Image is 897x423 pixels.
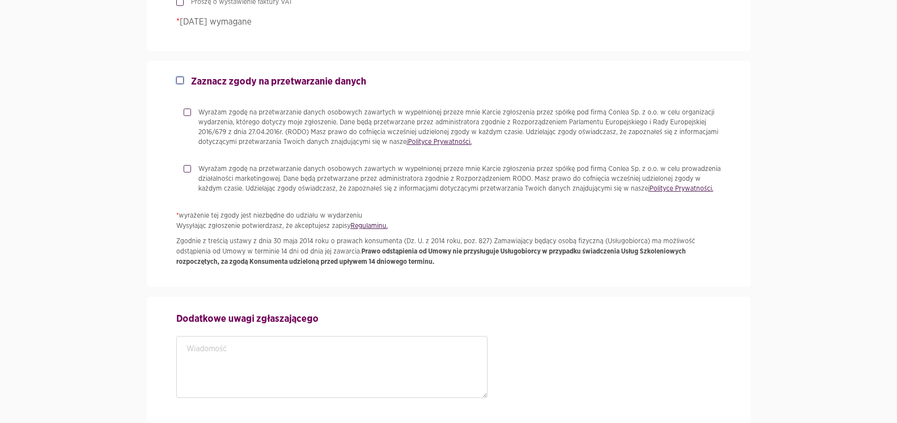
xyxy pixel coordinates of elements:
[408,139,472,145] a: Polityce Prywatności.
[351,223,388,229] a: Regulaminu.
[650,185,713,192] a: Polityce Prywatności.
[191,77,366,86] strong: Zaznacz zgody na przetwarzanie danych
[176,236,721,267] p: Zgodnie z treścią ustawy z dnia 30 maja 2014 roku o prawach konsumenta (Dz. U. z 2014 roku, poz. ...
[198,108,721,147] p: Wyrażam zgodę na przetwarzanie danych osobowych zawartych w wypełnionej przeze mnie Karcie zgłosz...
[176,223,388,229] span: Wysyłając zgłoszenie potwierdzasz, że akceptujesz zapisy
[176,16,721,29] p: [DATE] wymagane
[198,164,721,194] p: Wyrażam zgodę na przetwarzanie danych osobowych zawartych w wypełnionej przeze mnie Karcie zgłosz...
[176,248,686,265] strong: Prawo odstąpienia od Umowy nie przysługuje Usługobiorcy w przypadku świadczenia Usług Szkoleniowy...
[176,211,721,231] p: wyrażenie tej zgody jest niezbędne do udziału w wydarzeniu
[176,314,319,324] strong: Dodatkowe uwagi zgłaszającego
